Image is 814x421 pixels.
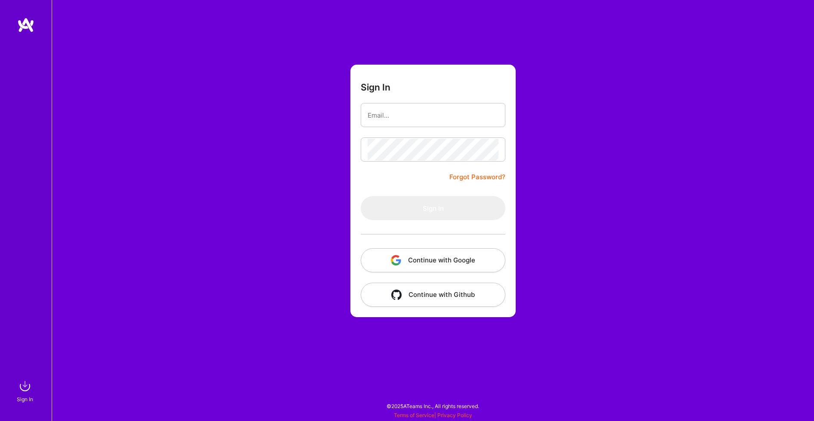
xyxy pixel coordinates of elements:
[52,395,814,417] div: © 2025 ATeams Inc., All rights reserved.
[17,395,33,404] div: Sign In
[17,17,34,33] img: logo
[361,248,505,272] button: Continue with Google
[18,377,34,404] a: sign inSign In
[361,82,390,93] h3: Sign In
[16,377,34,395] img: sign in
[394,412,472,418] span: |
[368,104,498,126] input: Email...
[391,290,402,300] img: icon
[391,255,401,265] img: icon
[361,196,505,220] button: Sign In
[437,412,472,418] a: Privacy Policy
[361,283,505,307] button: Continue with Github
[449,172,505,182] a: Forgot Password?
[394,412,434,418] a: Terms of Service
